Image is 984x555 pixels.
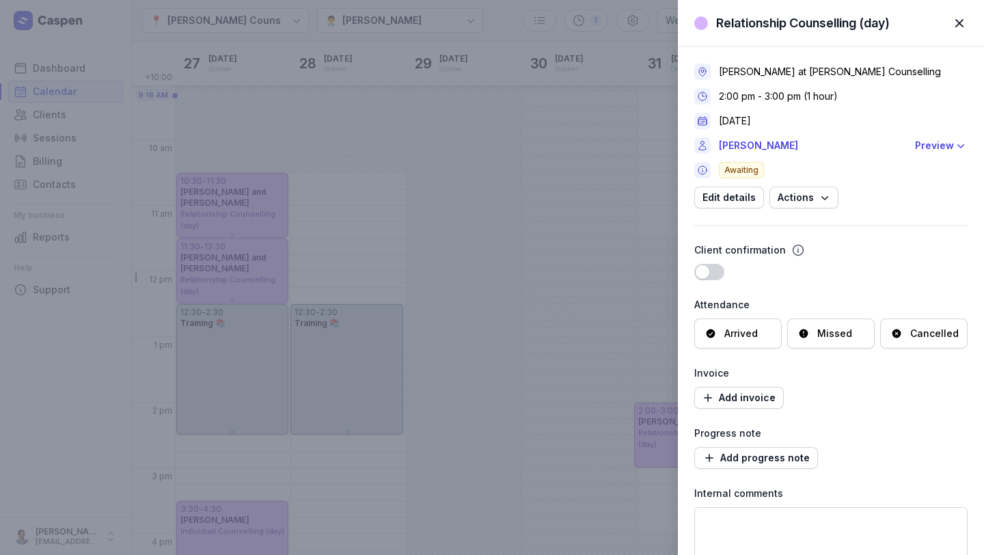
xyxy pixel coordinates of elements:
span: Edit details [702,189,756,206]
div: Relationship Counselling (day) [716,15,890,31]
span: Awaiting [719,162,764,178]
div: Cancelled [910,327,959,340]
button: Actions [769,187,838,208]
span: Add progress note [702,450,810,466]
a: [PERSON_NAME] [719,137,907,154]
div: Internal comments [694,485,968,502]
span: Actions [778,189,830,206]
span: Add invoice [702,390,776,406]
div: Missed [817,327,852,340]
div: Attendance [694,297,968,313]
div: Client confirmation [694,242,786,258]
div: Progress note [694,425,968,442]
div: Preview [915,137,954,154]
div: Invoice [694,365,968,381]
div: [DATE] [719,114,751,128]
div: 2:00 pm - 3:00 pm (1 hour) [719,90,838,103]
button: Preview [915,137,968,154]
div: [PERSON_NAME] at [PERSON_NAME] Counselling [719,65,941,79]
div: Arrived [724,327,758,340]
button: Edit details [694,187,764,208]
